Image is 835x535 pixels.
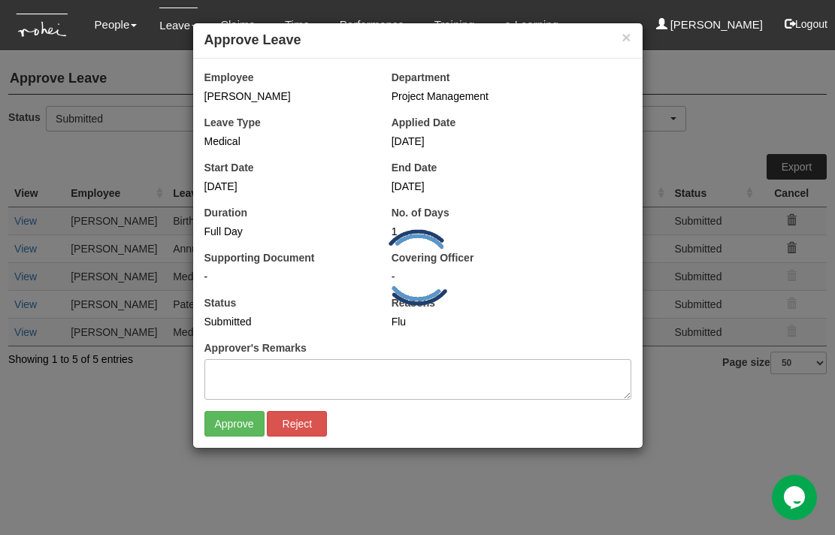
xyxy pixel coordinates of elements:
input: Approve [204,411,265,437]
label: Department [392,70,450,85]
div: - [392,269,631,284]
label: Approver's Remarks [204,340,307,355]
label: Start Date [204,160,254,175]
div: Submitted [204,314,369,329]
label: End Date [392,160,437,175]
div: Full Day [204,224,369,239]
div: Project Management [392,89,631,104]
label: Duration [204,205,248,220]
label: Applied Date [392,115,456,130]
label: Employee [204,70,254,85]
div: Medical [204,134,369,149]
div: [PERSON_NAME] [204,89,369,104]
div: Flu [392,314,631,329]
label: Status [204,295,237,310]
div: [DATE] [204,179,369,194]
label: No. of Days [392,205,449,220]
iframe: chat widget [772,475,820,520]
div: [DATE] [392,134,556,149]
div: [DATE] [392,179,556,194]
label: Supporting Document [204,250,315,265]
label: Covering Officer [392,250,474,265]
label: Leave Type [204,115,261,130]
input: Reject [267,411,327,437]
div: 1 [392,224,556,239]
button: × [622,29,631,45]
div: - [204,269,369,284]
b: Approve Leave [204,32,301,47]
